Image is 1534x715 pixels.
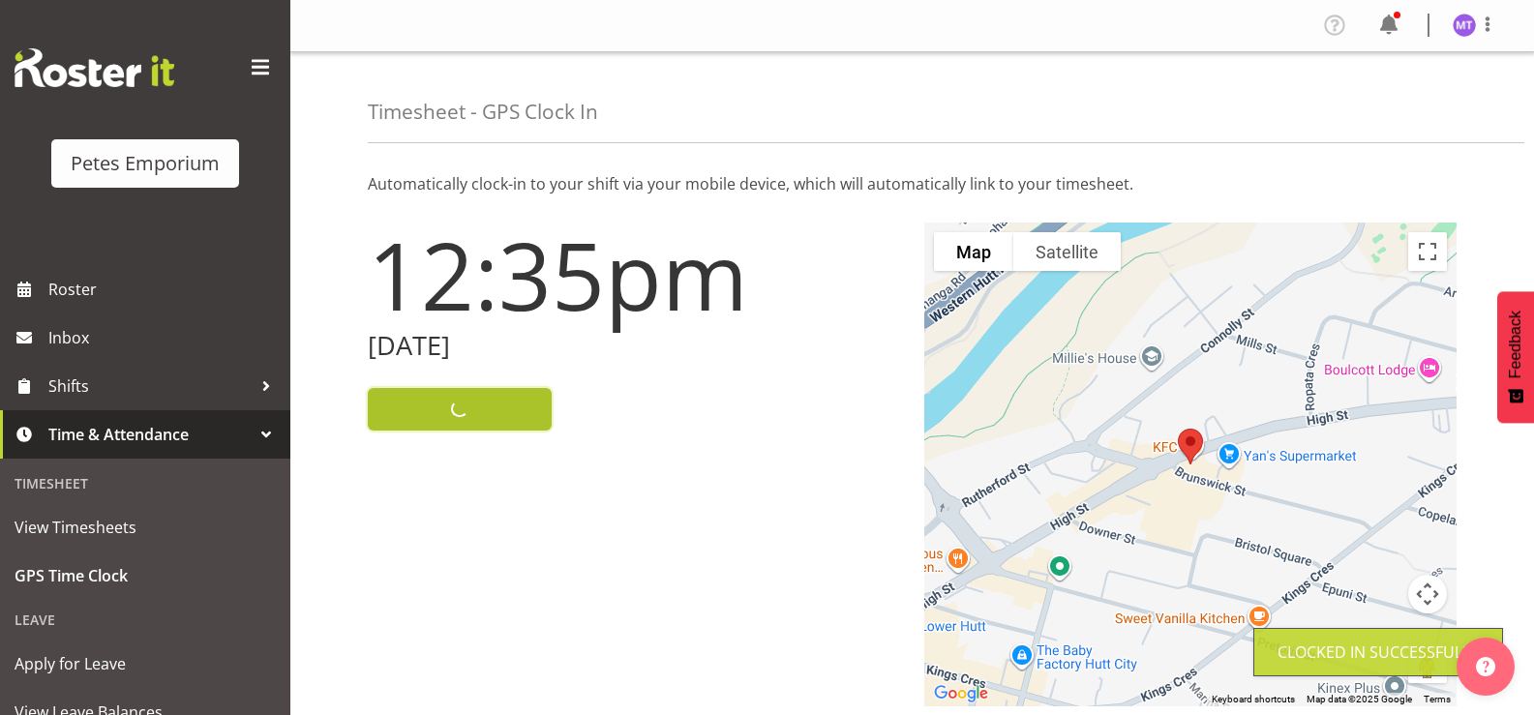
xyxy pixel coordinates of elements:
[5,551,286,600] a: GPS Time Clock
[1212,693,1295,706] button: Keyboard shortcuts
[368,172,1457,195] p: Automatically clock-in to your shift via your mobile device, which will automatically link to you...
[368,101,598,123] h4: Timesheet - GPS Clock In
[5,640,286,688] a: Apply for Leave
[1408,232,1447,271] button: Toggle fullscreen view
[368,223,901,327] h1: 12:35pm
[48,275,281,304] span: Roster
[929,681,993,706] img: Google
[1476,657,1495,676] img: help-xxl-2.png
[71,149,220,178] div: Petes Emporium
[5,503,286,551] a: View Timesheets
[1507,311,1524,378] span: Feedback
[5,463,286,503] div: Timesheet
[1408,575,1447,613] button: Map camera controls
[15,48,174,87] img: Rosterit website logo
[1307,694,1412,704] span: Map data ©2025 Google
[368,331,901,361] h2: [DATE]
[15,649,276,678] span: Apply for Leave
[1424,694,1451,704] a: Terms (opens in new tab)
[15,513,276,542] span: View Timesheets
[48,372,252,401] span: Shifts
[1453,14,1476,37] img: mya-taupawa-birkhead5814.jpg
[1013,232,1121,271] button: Show satellite imagery
[48,323,281,352] span: Inbox
[1278,641,1479,664] div: Clocked in Successfully
[1497,291,1534,423] button: Feedback - Show survey
[934,232,1013,271] button: Show street map
[5,600,286,640] div: Leave
[48,420,252,449] span: Time & Attendance
[15,561,276,590] span: GPS Time Clock
[929,681,993,706] a: Open this area in Google Maps (opens a new window)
